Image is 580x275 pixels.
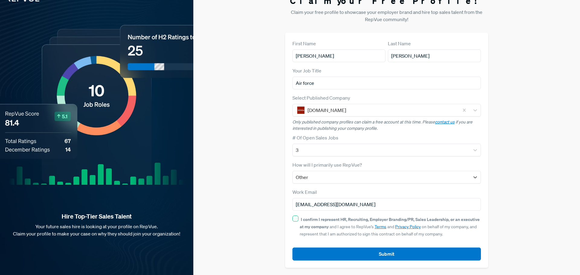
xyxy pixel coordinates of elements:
[292,188,317,196] label: Work Email
[292,248,481,261] button: Submit
[388,50,481,62] input: Last Name
[435,119,455,125] a: contact us
[300,216,480,229] strong: I confirm I represent HR, Recruiting, Employer Branding/PR, Sales Leadership, or an executive at ...
[292,40,316,47] label: First Name
[292,161,362,168] label: How will I primarily use RepVue?
[292,94,350,101] label: Select Published Company
[375,224,386,229] a: Terms
[388,40,411,47] label: Last Name
[292,67,321,74] label: Your Job Title
[285,8,488,23] p: Claim your free profile to showcase your employer brand and hire top sales talent from the RepVue...
[395,224,421,229] a: Privacy Policy
[292,50,385,62] input: First Name
[292,77,481,89] input: Title
[10,213,184,220] strong: Hire Top-Tier Sales Talent
[292,198,481,211] input: Email
[10,223,184,237] p: Your future sales hire is looking at your profile on RepVue. Claim your profile to make your case...
[297,107,304,114] img: 1000Bulbs.com
[292,134,338,141] label: # Of Open Sales Jobs
[292,119,481,132] p: Only published company profiles can claim a free account at this time. Please if you are interest...
[300,217,480,237] span: and I agree to RepVue’s and on behalf of my company, and represent that I am authorized to sign t...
